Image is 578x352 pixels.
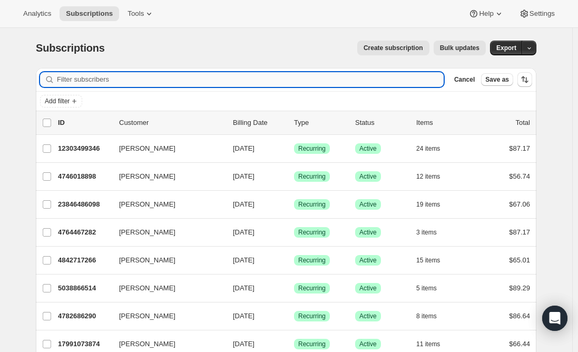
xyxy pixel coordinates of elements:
[113,224,218,241] button: [PERSON_NAME]
[509,228,530,236] span: $87.17
[479,9,493,18] span: Help
[462,6,510,21] button: Help
[416,340,440,348] span: 11 items
[496,44,516,52] span: Export
[58,199,111,210] p: 23846486098
[60,6,119,21] button: Subscriptions
[36,42,105,54] span: Subscriptions
[298,144,326,153] span: Recurring
[128,9,144,18] span: Tools
[359,172,377,181] span: Active
[58,118,111,128] p: ID
[40,95,82,107] button: Add filter
[298,256,326,265] span: Recurring
[66,9,113,18] span: Subscriptions
[58,309,530,324] div: 4782686290[PERSON_NAME][DATE]SuccessRecurringSuccessActive8 items$86.64
[481,73,513,86] button: Save as
[359,256,377,265] span: Active
[298,340,326,348] span: Recurring
[233,312,254,320] span: [DATE]
[490,41,523,55] button: Export
[233,144,254,152] span: [DATE]
[416,256,440,265] span: 15 items
[233,172,254,180] span: [DATE]
[23,9,51,18] span: Analytics
[58,197,530,212] div: 23846486098[PERSON_NAME][DATE]SuccessRecurringSuccessActive19 items$67.06
[509,340,530,348] span: $66.44
[58,225,530,240] div: 4764467282[PERSON_NAME][DATE]SuccessRecurringSuccessActive3 items$87.17
[454,75,475,84] span: Cancel
[58,118,530,128] div: IDCustomerBilling DateTypeStatusItemsTotal
[416,312,437,320] span: 8 items
[359,144,377,153] span: Active
[58,339,111,349] p: 17991073874
[416,172,440,181] span: 12 items
[58,283,111,294] p: 5038866514
[57,72,444,87] input: Filter subscribers
[119,227,175,238] span: [PERSON_NAME]
[17,6,57,21] button: Analytics
[58,143,111,154] p: 12303499346
[233,200,254,208] span: [DATE]
[509,200,530,208] span: $67.06
[416,284,437,292] span: 5 items
[58,337,530,351] div: 17991073874[PERSON_NAME][DATE]SuccessRecurringSuccessActive11 items$66.44
[416,337,452,351] button: 11 items
[113,308,218,325] button: [PERSON_NAME]
[119,143,175,154] span: [PERSON_NAME]
[416,200,440,209] span: 19 items
[119,199,175,210] span: [PERSON_NAME]
[121,6,161,21] button: Tools
[509,144,530,152] span: $87.17
[509,312,530,320] span: $86.64
[298,172,326,181] span: Recurring
[119,171,175,182] span: [PERSON_NAME]
[119,255,175,266] span: [PERSON_NAME]
[58,141,530,156] div: 12303499346[PERSON_NAME][DATE]SuccessRecurringSuccessActive24 items$87.17
[530,9,555,18] span: Settings
[416,169,452,184] button: 12 items
[517,72,532,87] button: Sort the results
[298,200,326,209] span: Recurring
[45,97,70,105] span: Add filter
[416,281,448,296] button: 5 items
[509,256,530,264] span: $65.01
[440,44,479,52] span: Bulk updates
[509,172,530,180] span: $56.74
[58,311,111,321] p: 4782686290
[359,284,377,292] span: Active
[233,340,254,348] span: [DATE]
[233,284,254,292] span: [DATE]
[233,228,254,236] span: [DATE]
[119,311,175,321] span: [PERSON_NAME]
[119,283,175,294] span: [PERSON_NAME]
[119,118,224,128] p: Customer
[359,200,377,209] span: Active
[416,197,452,212] button: 19 items
[516,118,530,128] p: Total
[416,144,440,153] span: 24 items
[58,253,530,268] div: 4842717266[PERSON_NAME][DATE]SuccessRecurringSuccessActive15 items$65.01
[298,312,326,320] span: Recurring
[434,41,486,55] button: Bulk updates
[233,256,254,264] span: [DATE]
[58,255,111,266] p: 4842717266
[416,253,452,268] button: 15 items
[58,171,111,182] p: 4746018898
[357,41,429,55] button: Create subscription
[359,340,377,348] span: Active
[58,281,530,296] div: 5038866514[PERSON_NAME][DATE]SuccessRecurringSuccessActive5 items$89.29
[416,225,448,240] button: 3 items
[119,339,175,349] span: [PERSON_NAME]
[113,168,218,185] button: [PERSON_NAME]
[450,73,479,86] button: Cancel
[416,309,448,324] button: 8 items
[416,118,469,128] div: Items
[542,306,567,331] div: Open Intercom Messenger
[58,227,111,238] p: 4764467282
[233,118,286,128] p: Billing Date
[58,169,530,184] div: 4746018898[PERSON_NAME][DATE]SuccessRecurringSuccessActive12 items$56.74
[509,284,530,292] span: $89.29
[416,228,437,237] span: 3 items
[113,140,218,157] button: [PERSON_NAME]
